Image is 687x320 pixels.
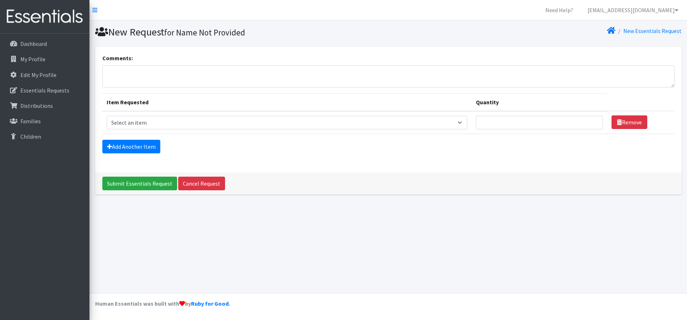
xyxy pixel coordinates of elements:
[20,133,41,140] p: Children
[20,118,41,125] p: Families
[3,83,87,97] a: Essentials Requests
[102,54,133,62] label: Comments:
[178,177,225,190] a: Cancel Request
[102,177,177,190] input: Submit Essentials Request
[20,71,57,78] p: Edit My Profile
[582,3,684,17] a: [EMAIL_ADDRESS][DOMAIN_NAME]
[3,129,87,144] a: Children
[95,300,230,307] strong: Human Essentials was built with by .
[3,52,87,66] a: My Profile
[3,114,87,128] a: Families
[20,40,47,47] p: Dashboard
[623,27,682,34] a: New Essentials Request
[540,3,579,17] a: Need Help?
[164,27,245,38] small: for Name Not Provided
[3,68,87,82] a: Edit My Profile
[3,99,87,113] a: Distributions
[3,5,87,29] img: HumanEssentials
[20,87,69,94] p: Essentials Requests
[191,300,229,307] a: Ruby for Good
[102,140,160,153] a: Add Another Item
[612,115,647,129] a: Remove
[472,93,607,111] th: Quantity
[102,93,472,111] th: Item Requested
[20,56,45,63] p: My Profile
[95,26,386,38] h1: New Request
[20,102,53,109] p: Distributions
[3,37,87,51] a: Dashboard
